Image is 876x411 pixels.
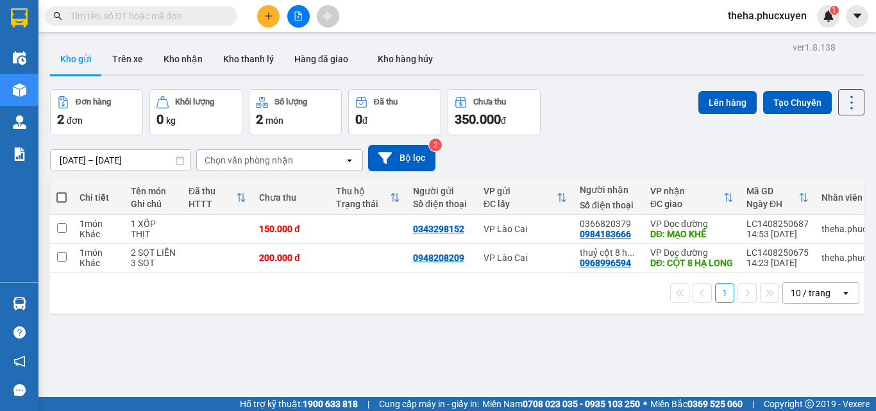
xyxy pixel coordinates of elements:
svg: open [841,288,851,298]
div: Chi tiết [80,192,118,203]
img: solution-icon [13,147,26,161]
div: VP Lào Cai [484,224,567,234]
div: 200.000 đ [259,253,323,263]
button: aim [317,5,339,28]
div: Đã thu [189,186,236,196]
button: Chưa thu350.000đ [448,89,541,135]
span: đ [501,115,506,126]
span: | [752,397,754,411]
span: Miền Bắc [650,397,743,411]
span: Hỗ trợ kỹ thuật: [240,397,358,411]
div: DĐ: CỘT 8 HẠ LONG [650,258,734,268]
span: đơn [67,115,83,126]
button: Kho gửi [50,44,102,74]
div: Ngày ĐH [746,199,798,209]
button: Lên hàng [698,91,757,114]
div: Người nhận [580,185,637,195]
div: LC1408250675 [746,247,809,258]
span: Kho hàng hủy [378,54,433,64]
th: Toggle SortBy [644,181,740,215]
img: logo-vxr [11,8,28,28]
div: VP Lào Cai [484,253,567,263]
div: ĐC giao [650,199,723,209]
div: 0948208209 [413,253,464,263]
div: Ghi chú [131,199,176,209]
div: Khối lượng [175,97,214,106]
div: Mã GD [746,186,798,196]
div: ĐC lấy [484,199,557,209]
div: Chưa thu [473,97,506,106]
span: search [53,12,62,21]
button: file-add [287,5,310,28]
div: VP Dọc đường [650,247,734,258]
button: Trên xe [102,44,153,74]
div: 0366820379 [580,219,637,229]
span: caret-down [852,10,863,22]
span: kg [166,115,176,126]
span: món [265,115,283,126]
div: 1 XỐP THỊT [131,219,176,239]
span: aim [323,12,332,21]
div: 0343298152 [413,224,464,234]
strong: 1900 633 818 [303,399,358,409]
div: VP Dọc đường [650,219,734,229]
span: đ [362,115,367,126]
th: Toggle SortBy [330,181,407,215]
th: Toggle SortBy [740,181,815,215]
button: Bộ lọc [368,145,435,171]
div: Chọn văn phòng nhận [205,154,293,167]
span: file-add [294,12,303,21]
img: warehouse-icon [13,83,26,97]
span: 1 [832,6,836,15]
button: Hàng đã giao [284,44,358,74]
div: Trạng thái [336,199,390,209]
span: notification [13,355,26,367]
div: VP nhận [650,186,723,196]
button: caret-down [846,5,868,28]
span: Miền Nam [482,397,640,411]
div: 14:53 [DATE] [746,229,809,239]
div: Người gửi [413,186,471,196]
div: 14:23 [DATE] [746,258,809,268]
strong: 0708 023 035 - 0935 103 250 [523,399,640,409]
div: Số lượng [274,97,307,106]
span: copyright [805,399,814,408]
th: Toggle SortBy [477,181,573,215]
div: 10 / trang [791,287,830,299]
div: 1 món [80,219,118,229]
button: Đơn hàng2đơn [50,89,143,135]
div: Khác [80,229,118,239]
input: Select a date range. [51,150,190,171]
span: ... [627,247,635,258]
button: Kho thanh lý [213,44,284,74]
button: Khối lượng0kg [149,89,242,135]
span: ⚪️ [643,401,647,407]
span: 350.000 [455,112,501,127]
span: message [13,384,26,396]
svg: open [344,155,355,165]
span: theha.phucxuyen [718,8,817,24]
th: Toggle SortBy [182,181,253,215]
div: 0968996594 [580,258,631,268]
div: DĐ: MẠO KHÊ [650,229,734,239]
button: Kho nhận [153,44,213,74]
span: 0 [156,112,164,127]
div: 0984183666 [580,229,631,239]
button: plus [257,5,280,28]
span: Cung cấp máy in - giấy in: [379,397,479,411]
button: Số lượng2món [249,89,342,135]
div: Khác [80,258,118,268]
span: plus [264,12,273,21]
span: 2 [256,112,263,127]
div: LC1408250687 [746,219,809,229]
div: Số điện thoại [580,200,637,210]
button: 1 [715,283,734,303]
div: VP gửi [484,186,557,196]
span: | [367,397,369,411]
button: Tạo Chuyến [763,91,832,114]
div: Tên món [131,186,176,196]
div: 2 SỌT LIỀN 3 SỌT [131,247,176,268]
input: Tìm tên, số ĐT hoặc mã đơn [71,9,222,23]
span: question-circle [13,326,26,339]
div: ver 1.8.138 [793,40,836,55]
